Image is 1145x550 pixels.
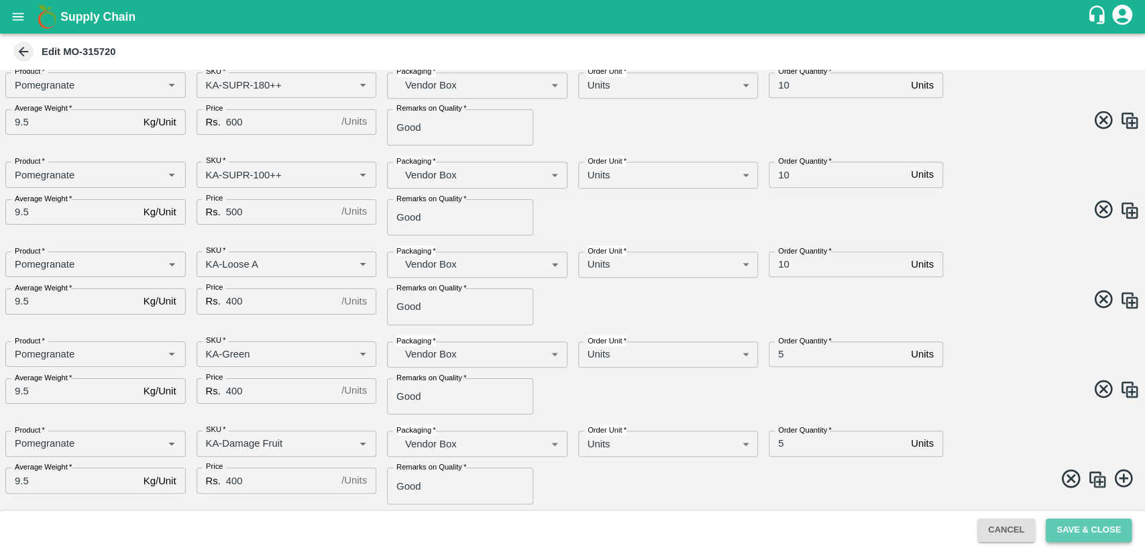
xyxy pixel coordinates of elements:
label: Product [15,245,45,256]
label: Price [206,193,223,204]
label: Product [15,425,45,435]
label: Order Unit [588,425,626,435]
p: Rs. [206,205,221,219]
input: 0 [226,199,336,225]
p: Vendor Box [405,347,546,362]
p: Kg/Unit [144,294,176,309]
label: Price [206,372,223,383]
label: Packaging [396,66,436,77]
label: Order Quantity [778,245,832,256]
p: Units [911,167,934,182]
p: Units [911,257,934,272]
label: Order Unit [588,335,626,346]
button: Cancel [977,518,1035,542]
label: Order Quantity [778,156,832,166]
img: logo [34,3,60,30]
label: Order Quantity [778,425,832,435]
input: 0 [769,72,906,98]
p: Units [911,78,934,93]
label: Order Quantity [778,66,832,77]
button: Open [163,76,180,94]
label: Remarks on Quality [396,461,466,472]
input: 0 [5,288,138,314]
label: Price [206,103,223,114]
input: 0 [769,431,906,456]
label: Order Unit [588,156,626,166]
input: 0 [226,288,336,314]
button: Open [163,345,180,363]
label: Order Quantity [778,335,832,346]
label: Price [206,461,223,472]
a: Supply Chain [60,7,1087,26]
label: SKU [206,156,225,166]
label: Remarks on Quality [396,103,466,114]
p: Kg/Unit [144,384,176,398]
p: Kg/Unit [144,115,176,129]
img: CloneIcon [1120,201,1140,221]
input: 0 [5,378,138,404]
button: Open [163,435,180,452]
p: Units [588,347,610,362]
label: Average Weight [15,461,72,472]
p: Units [911,347,934,362]
label: Packaging [396,245,436,256]
label: Remarks on Quality [396,372,466,383]
label: Remarks on Quality [396,282,466,293]
p: Units [588,168,610,182]
p: Units [588,257,610,272]
label: Order Unit [588,66,626,77]
img: CloneIcon [1120,380,1140,400]
p: Units [911,436,934,451]
label: Packaging [396,335,436,346]
label: Remarks on Quality [396,193,466,204]
label: SKU [206,425,225,435]
p: Vendor Box [405,437,546,451]
label: Packaging [396,425,436,435]
input: 0 [226,109,336,135]
p: Kg/Unit [144,205,176,219]
p: Vendor Box [405,78,546,93]
p: Vendor Box [405,168,546,182]
input: 0 [5,467,138,493]
p: Rs. [206,294,221,309]
p: Vendor Box [405,257,546,272]
label: Order Unit [588,245,626,256]
p: Kg/Unit [144,474,176,488]
input: 0 [226,467,336,493]
b: Edit MO-315720 [42,46,116,57]
button: Open [354,435,372,452]
input: 0 [226,378,336,404]
button: Open [354,76,372,94]
label: Product [15,66,45,77]
button: Open [354,166,372,183]
label: SKU [206,335,225,346]
p: Rs. [206,384,221,398]
button: open drawer [3,1,34,32]
img: CloneIcon [1120,290,1140,311]
div: customer-support [1087,5,1110,29]
img: CloneIcon [1120,111,1140,131]
label: Average Weight [15,372,72,383]
img: CloneIcon [1087,470,1107,490]
button: Open [354,345,372,363]
label: SKU [206,245,225,256]
label: Average Weight [15,103,72,114]
p: Rs. [206,115,221,129]
button: Open [163,166,180,183]
label: Product [15,335,45,346]
input: 0 [5,109,138,135]
label: Packaging [396,156,436,166]
div: account of current user [1110,3,1134,31]
label: SKU [206,66,225,77]
input: 0 [5,199,138,225]
b: Supply Chain [60,10,135,23]
input: 0 [769,162,906,187]
p: Units [588,78,610,93]
label: Price [206,282,223,293]
label: Average Weight [15,193,72,204]
button: Open [163,256,180,273]
label: Product [15,156,45,166]
p: Units [588,437,610,451]
p: Rs. [206,474,221,488]
button: Open [354,256,372,273]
